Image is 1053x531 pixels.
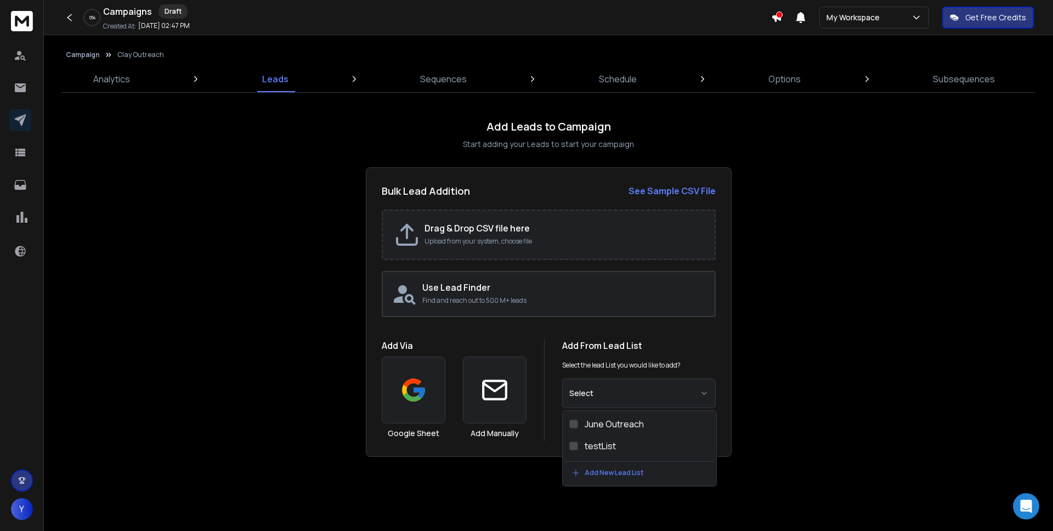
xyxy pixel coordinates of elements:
p: Get Free Credits [965,12,1026,23]
div: testList [585,439,616,453]
p: Find and reach out to 500 M+ leads [422,296,706,305]
p: Select the lead List you would like to add? [562,361,681,370]
button: Add New Lead List [565,461,714,484]
strong: See Sample CSV File [629,185,716,197]
p: My Workspace [826,12,884,23]
h1: Add From Lead List [562,339,716,352]
div: Open Intercom Messenger [1013,493,1039,519]
h1: Campaigns [103,5,152,18]
p: Sequences [420,72,467,86]
span: Y [11,498,33,520]
h3: Google Sheet [388,428,439,439]
p: Leads [262,72,288,86]
div: Draft [158,4,188,19]
p: Clay Outreach [117,50,164,59]
h3: Add Manually [471,428,519,439]
span: Select [569,388,593,399]
h1: Add Leads to Campaign [486,119,611,134]
p: Schedule [599,72,637,86]
p: Analytics [93,72,130,86]
p: [DATE] 02:47 PM [138,21,190,30]
h2: Drag & Drop CSV file here [424,222,704,235]
div: June Outreach [585,417,644,431]
p: 0 % [89,14,95,21]
h2: Bulk Lead Addition [382,183,470,199]
p: Created At: [103,22,136,31]
p: Upload from your system, choose file [424,237,704,246]
h2: Use Lead Finder [422,281,706,294]
p: Add New Lead List [585,468,643,477]
button: Campaign [66,50,100,59]
p: Subsequences [933,72,995,86]
p: Options [768,72,801,86]
h1: Add Via [382,339,526,352]
p: Start adding your Leads to start your campaign [463,139,634,150]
